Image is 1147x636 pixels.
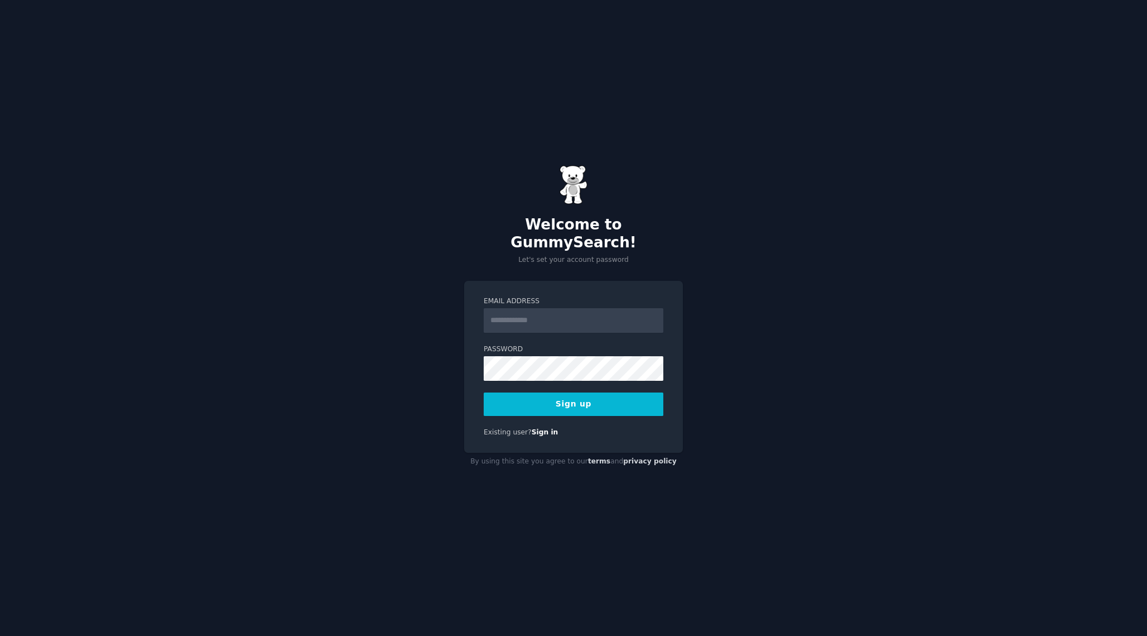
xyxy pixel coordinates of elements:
h2: Welcome to GummySearch! [464,216,683,251]
label: Email Address [484,297,663,307]
a: privacy policy [623,457,677,465]
button: Sign up [484,393,663,416]
a: terms [588,457,610,465]
img: Gummy Bear [560,165,587,204]
div: By using this site you agree to our and [464,453,683,471]
a: Sign in [532,428,558,436]
p: Let's set your account password [464,255,683,265]
label: Password [484,345,663,355]
span: Existing user? [484,428,532,436]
